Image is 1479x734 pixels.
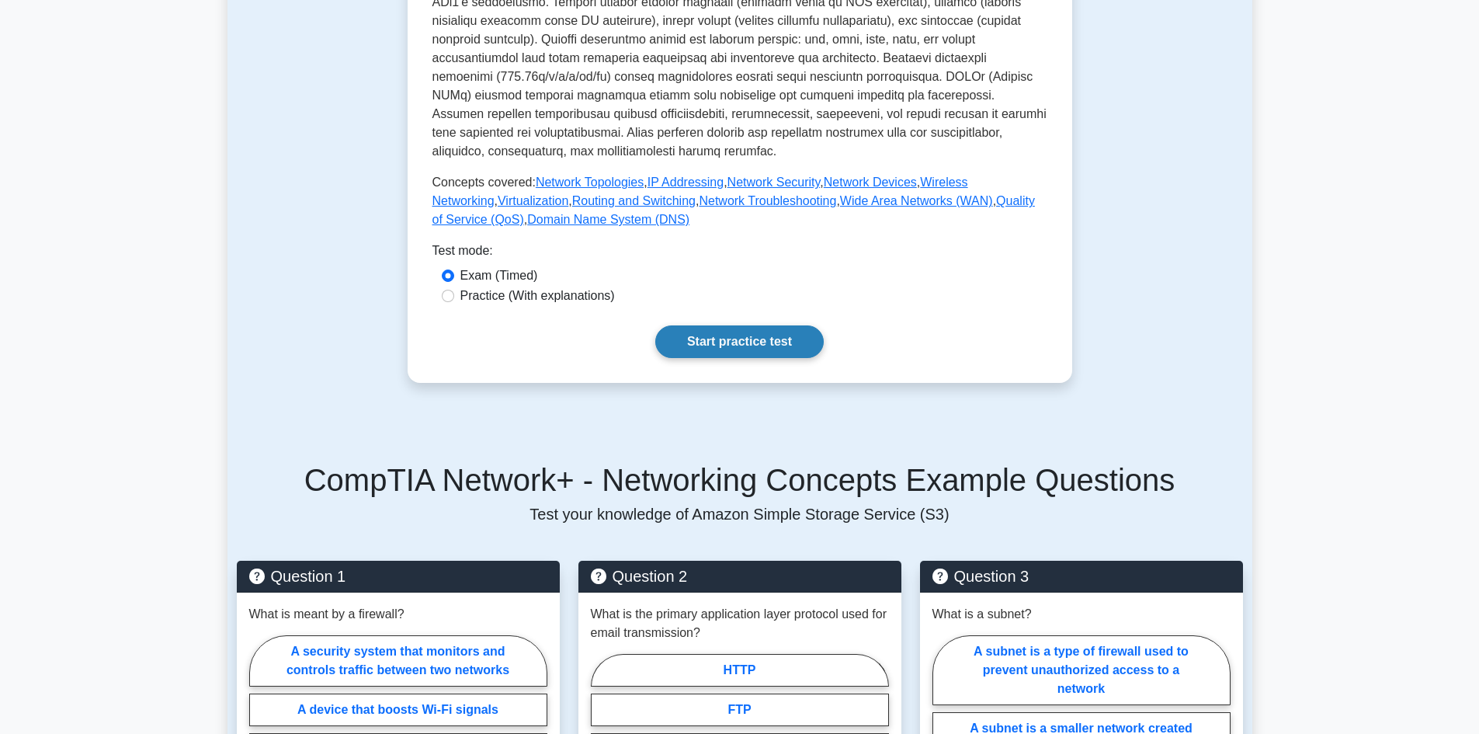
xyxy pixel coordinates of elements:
[824,176,917,189] a: Network Devices
[699,194,836,207] a: Network Troubleshooting
[591,654,889,687] label: HTTP
[249,567,547,586] h5: Question 1
[647,176,724,189] a: IP Addressing
[932,605,1032,624] p: What is a subnet?
[655,325,824,358] a: Start practice test
[237,505,1243,524] p: Test your knowledge of Amazon Simple Storage Service (S3)
[498,194,568,207] a: Virtualization
[591,567,889,586] h5: Question 2
[591,694,889,726] label: FTP
[460,266,538,285] label: Exam (Timed)
[460,287,615,305] label: Practice (With explanations)
[572,194,696,207] a: Routing and Switching
[527,213,689,226] a: Domain Name System (DNS)
[727,176,821,189] a: Network Security
[932,567,1231,586] h5: Question 3
[840,194,993,207] a: Wide Area Networks (WAN)
[591,605,889,642] p: What is the primary application layer protocol used for email transmission?
[932,635,1231,705] label: A subnet is a type of firewall used to prevent unauthorized access to a network
[237,461,1243,499] h5: CompTIA Network+ - Networking Concepts Example Questions
[432,173,1047,229] p: Concepts covered: , , , , , , , , , ,
[536,176,644,189] a: Network Topologies
[249,694,547,726] label: A device that boosts Wi-Fi signals
[432,242,1047,266] div: Test mode:
[249,635,547,687] label: A security system that monitors and controls traffic between two networks
[249,605,404,624] p: What is meant by a firewall?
